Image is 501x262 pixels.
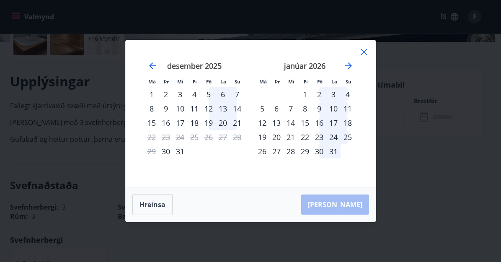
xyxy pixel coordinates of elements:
div: 5 [255,101,269,116]
div: 19 [255,130,269,144]
div: 17 [173,116,187,130]
td: Choose laugardagur, 3. janúar 2026 as your check-in date. It’s available. [326,87,341,101]
div: Move forward to switch to the next month. [343,61,354,71]
td: Choose miðvikudagur, 7. janúar 2026 as your check-in date. It’s available. [284,101,298,116]
td: Not available. föstudagur, 26. desember 2025 [201,130,216,144]
small: La [331,78,337,85]
div: 6 [269,101,284,116]
td: Choose mánudagur, 8. desember 2025 as your check-in date. It’s available. [145,101,159,116]
td: Choose þriðjudagur, 20. janúar 2026 as your check-in date. It’s available. [269,130,284,144]
div: 1 [145,87,159,101]
td: Choose þriðjudagur, 6. janúar 2026 as your check-in date. It’s available. [269,101,284,116]
td: Choose fimmtudagur, 18. desember 2025 as your check-in date. It’s available. [187,116,201,130]
td: Choose þriðjudagur, 2. desember 2025 as your check-in date. It’s available. [159,87,173,101]
td: Not available. mánudagur, 22. desember 2025 [145,130,159,144]
td: Choose laugardagur, 6. desember 2025 as your check-in date. It’s available. [216,87,230,101]
div: 16 [159,116,173,130]
small: La [220,78,226,85]
div: 17 [326,116,341,130]
td: Choose mánudagur, 19. janúar 2026 as your check-in date. It’s available. [255,130,269,144]
button: Hreinsa [132,194,173,215]
td: Choose föstudagur, 16. janúar 2026 as your check-in date. It’s available. [312,116,326,130]
div: 31 [173,144,187,158]
td: Choose laugardagur, 24. janúar 2026 as your check-in date. It’s available. [326,130,341,144]
small: Fi [304,78,308,85]
td: Choose föstudagur, 23. janúar 2026 as your check-in date. It’s available. [312,130,326,144]
div: 21 [230,116,244,130]
td: Choose sunnudagur, 14. desember 2025 as your check-in date. It’s available. [230,101,244,116]
td: Choose laugardagur, 17. janúar 2026 as your check-in date. It’s available. [326,116,341,130]
div: 18 [187,116,201,130]
td: Choose fimmtudagur, 11. desember 2025 as your check-in date. It’s available. [187,101,201,116]
td: Choose miðvikudagur, 21. janúar 2026 as your check-in date. It’s available. [284,130,298,144]
div: Calendar [136,50,366,177]
div: 18 [341,116,355,130]
td: Choose föstudagur, 2. janúar 2026 as your check-in date. It’s available. [312,87,326,101]
td: Choose þriðjudagur, 9. desember 2025 as your check-in date. It’s available. [159,101,173,116]
div: 11 [341,101,355,116]
div: 22 [298,130,312,144]
td: Choose fimmtudagur, 1. janúar 2026 as your check-in date. It’s available. [298,87,312,101]
div: 11 [187,101,201,116]
td: Choose miðvikudagur, 3. desember 2025 as your check-in date. It’s available. [173,87,187,101]
td: Choose laugardagur, 20. desember 2025 as your check-in date. It’s available. [216,116,230,130]
small: Fi [193,78,197,85]
div: 3 [173,87,187,101]
div: 9 [159,101,173,116]
td: Choose sunnudagur, 18. janúar 2026 as your check-in date. It’s available. [341,116,355,130]
div: 24 [326,130,341,144]
div: 1 [298,87,312,101]
div: 13 [269,116,284,130]
div: 15 [298,116,312,130]
td: Choose sunnudagur, 11. janúar 2026 as your check-in date. It’s available. [341,101,355,116]
td: Choose þriðjudagur, 30. desember 2025 as your check-in date. It’s available. [159,144,173,158]
div: 12 [255,116,269,130]
td: Choose mánudagur, 5. janúar 2026 as your check-in date. It’s available. [255,101,269,116]
small: Mi [288,78,294,85]
td: Choose föstudagur, 19. desember 2025 as your check-in date. It’s available. [201,116,216,130]
small: Su [235,78,240,85]
td: Not available. mánudagur, 29. desember 2025 [145,144,159,158]
div: 9 [312,101,326,116]
div: 28 [284,144,298,158]
div: 8 [145,101,159,116]
small: Þr [275,78,280,85]
td: Choose miðvikudagur, 17. desember 2025 as your check-in date. It’s available. [173,116,187,130]
div: 26 [255,144,269,158]
div: 13 [216,101,230,116]
td: Choose fimmtudagur, 4. desember 2025 as your check-in date. It’s available. [187,87,201,101]
div: 15 [145,116,159,130]
small: Su [346,78,351,85]
div: 3 [326,87,341,101]
td: Choose miðvikudagur, 31. desember 2025 as your check-in date. It’s available. [173,144,187,158]
div: 19 [201,116,216,130]
div: Aðeins útritun í boði [145,130,159,144]
td: Choose mánudagur, 1. desember 2025 as your check-in date. It’s available. [145,87,159,101]
td: Choose föstudagur, 30. janúar 2026 as your check-in date. It’s available. [312,144,326,158]
td: Choose mánudagur, 26. janúar 2026 as your check-in date. It’s available. [255,144,269,158]
div: 20 [269,130,284,144]
div: 30 [312,144,326,158]
div: 10 [173,101,187,116]
td: Not available. miðvikudagur, 24. desember 2025 [173,130,187,144]
td: Not available. fimmtudagur, 25. desember 2025 [187,130,201,144]
div: 14 [284,116,298,130]
div: 10 [326,101,341,116]
small: Fö [317,78,323,85]
td: Choose miðvikudagur, 10. desember 2025 as your check-in date. It’s available. [173,101,187,116]
td: Choose sunnudagur, 25. janúar 2026 as your check-in date. It’s available. [341,130,355,144]
div: 31 [326,144,341,158]
td: Choose miðvikudagur, 28. janúar 2026 as your check-in date. It’s available. [284,144,298,158]
div: 2 [312,87,326,101]
td: Not available. laugardagur, 27. desember 2025 [216,130,230,144]
strong: desember 2025 [167,61,222,71]
td: Choose föstudagur, 9. janúar 2026 as your check-in date. It’s available. [312,101,326,116]
td: Choose mánudagur, 12. janúar 2026 as your check-in date. It’s available. [255,116,269,130]
td: Choose þriðjudagur, 16. desember 2025 as your check-in date. It’s available. [159,116,173,130]
td: Choose þriðjudagur, 13. janúar 2026 as your check-in date. It’s available. [269,116,284,130]
td: Choose laugardagur, 10. janúar 2026 as your check-in date. It’s available. [326,101,341,116]
div: 16 [312,116,326,130]
td: Not available. sunnudagur, 28. desember 2025 [230,130,244,144]
div: 29 [298,144,312,158]
td: Choose sunnudagur, 7. desember 2025 as your check-in date. It’s available. [230,87,244,101]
